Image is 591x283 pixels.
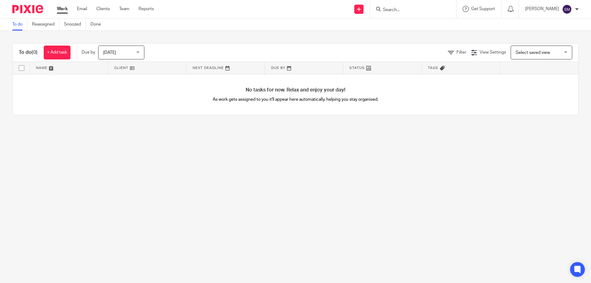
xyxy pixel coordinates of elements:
[90,18,106,30] a: Done
[82,49,95,55] p: Due by
[57,6,68,12] a: Work
[12,5,43,13] img: Pixie
[77,6,87,12] a: Email
[154,96,437,103] p: As work gets assigned to you it'll appear here automatically, helping you stay organised.
[382,7,438,13] input: Search
[44,46,70,59] a: + Add task
[562,4,572,14] img: svg%3E
[32,18,59,30] a: Reassigned
[19,49,38,56] h1: To do
[471,7,495,11] span: Get Support
[32,50,38,55] span: (0)
[12,18,27,30] a: To do
[139,6,154,12] a: Reports
[96,6,110,12] a: Clients
[428,66,438,70] span: Tags
[13,87,578,93] h4: No tasks for now. Relax and enjoy your day!
[456,50,466,55] span: Filter
[516,51,550,55] span: Select saved view
[525,6,559,12] p: [PERSON_NAME]
[119,6,129,12] a: Team
[64,18,86,30] a: Snoozed
[480,50,506,55] span: View Settings
[103,51,116,55] span: [DATE]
